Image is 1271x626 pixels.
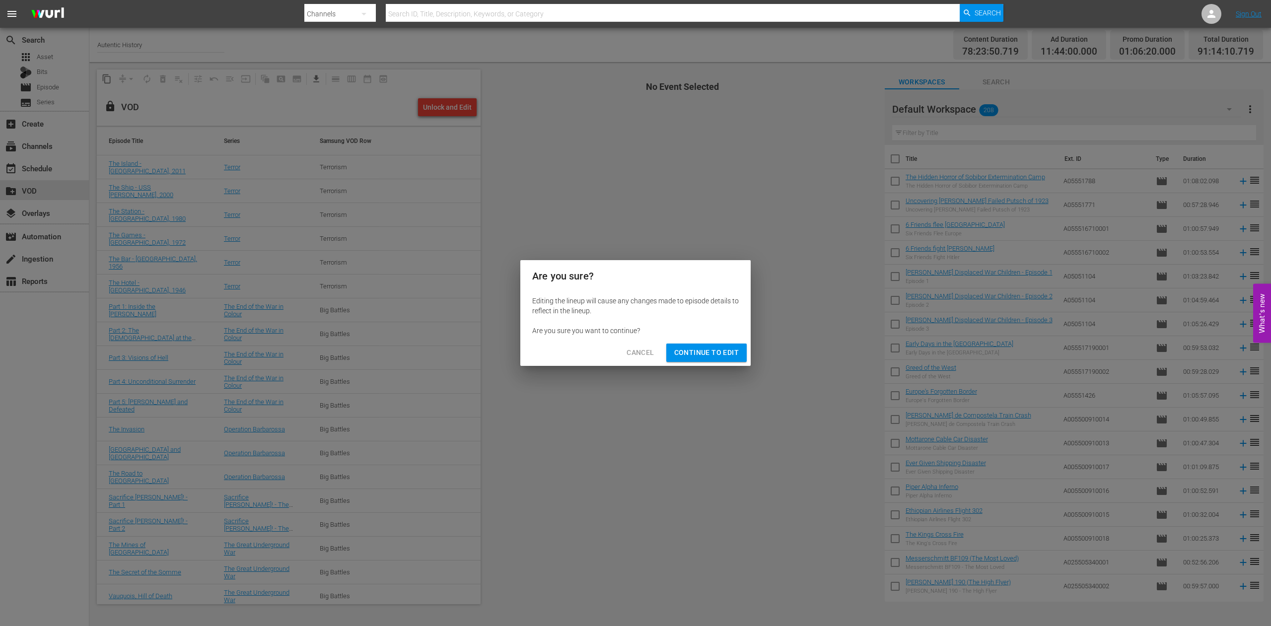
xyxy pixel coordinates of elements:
[1253,283,1271,343] button: Open Feedback Widget
[1236,10,1262,18] a: Sign Out
[975,4,1001,22] span: Search
[532,268,739,284] h2: Are you sure?
[627,347,654,359] span: Cancel
[674,347,739,359] span: Continue to Edit
[619,344,662,362] button: Cancel
[6,8,18,20] span: menu
[24,2,71,26] img: ans4CAIJ8jUAAAAAAAAAAAAAAAAAAAAAAAAgQb4GAAAAAAAAAAAAAAAAAAAAAAAAJMjXAAAAAAAAAAAAAAAAAAAAAAAAgAT5G...
[666,344,747,362] button: Continue to Edit
[532,326,739,336] div: Are you sure you want to continue?
[532,296,739,316] div: Editing the lineup will cause any changes made to episode details to reflect in the lineup.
